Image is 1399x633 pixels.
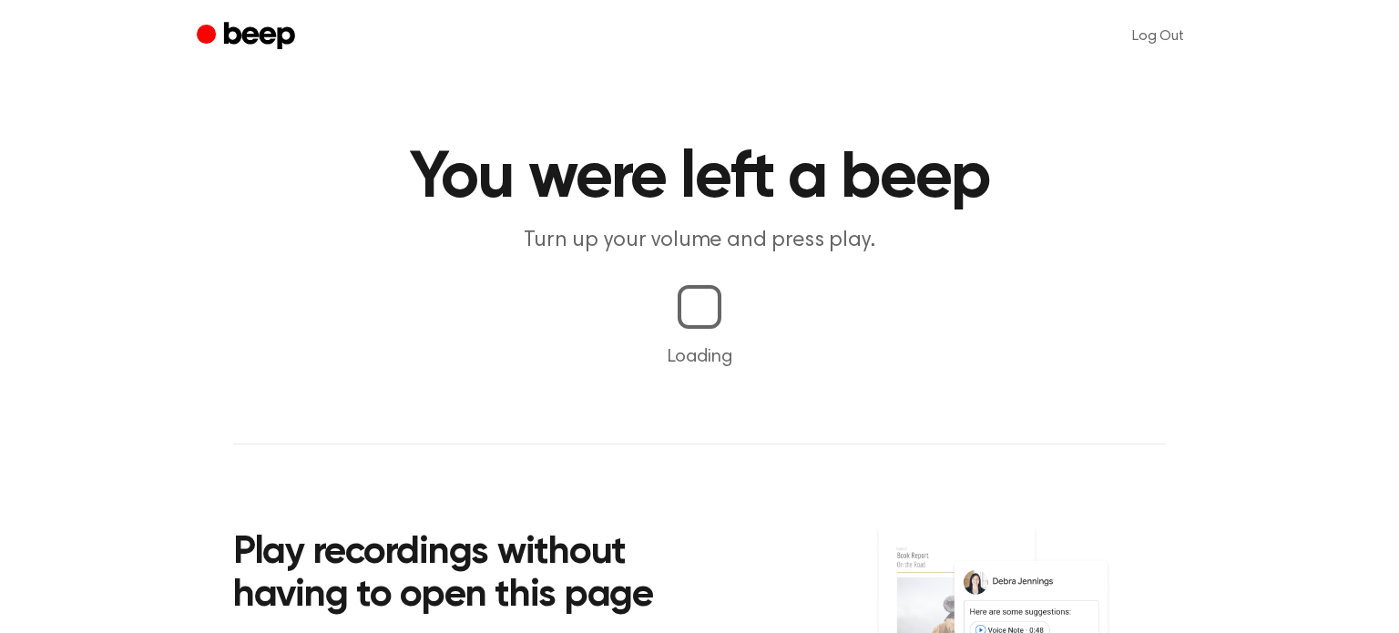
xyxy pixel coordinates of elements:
a: Beep [197,19,300,55]
a: Log Out [1114,15,1202,58]
h1: You were left a beep [233,146,1166,211]
p: Loading [22,343,1377,371]
p: Turn up your volume and press play. [350,226,1049,256]
h2: Play recordings without having to open this page [233,532,724,618]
